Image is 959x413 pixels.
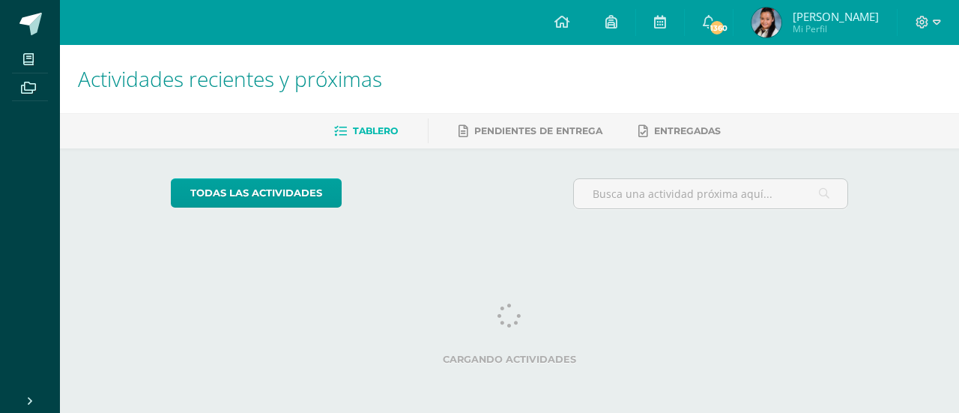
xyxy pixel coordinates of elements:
a: Tablero [334,119,398,143]
a: Entregadas [638,119,721,143]
span: Entregadas [654,125,721,136]
span: Mi Perfil [793,22,879,35]
input: Busca una actividad próxima aquí... [574,179,848,208]
a: Pendientes de entrega [459,119,602,143]
span: Actividades recientes y próximas [78,64,382,93]
img: c96397c511791d3a1b42fe9ecb80f1c5.png [751,7,781,37]
span: [PERSON_NAME] [793,9,879,24]
span: Tablero [353,125,398,136]
span: 1360 [709,19,725,36]
a: todas las Actividades [171,178,342,208]
span: Pendientes de entrega [474,125,602,136]
label: Cargando actividades [171,354,849,365]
